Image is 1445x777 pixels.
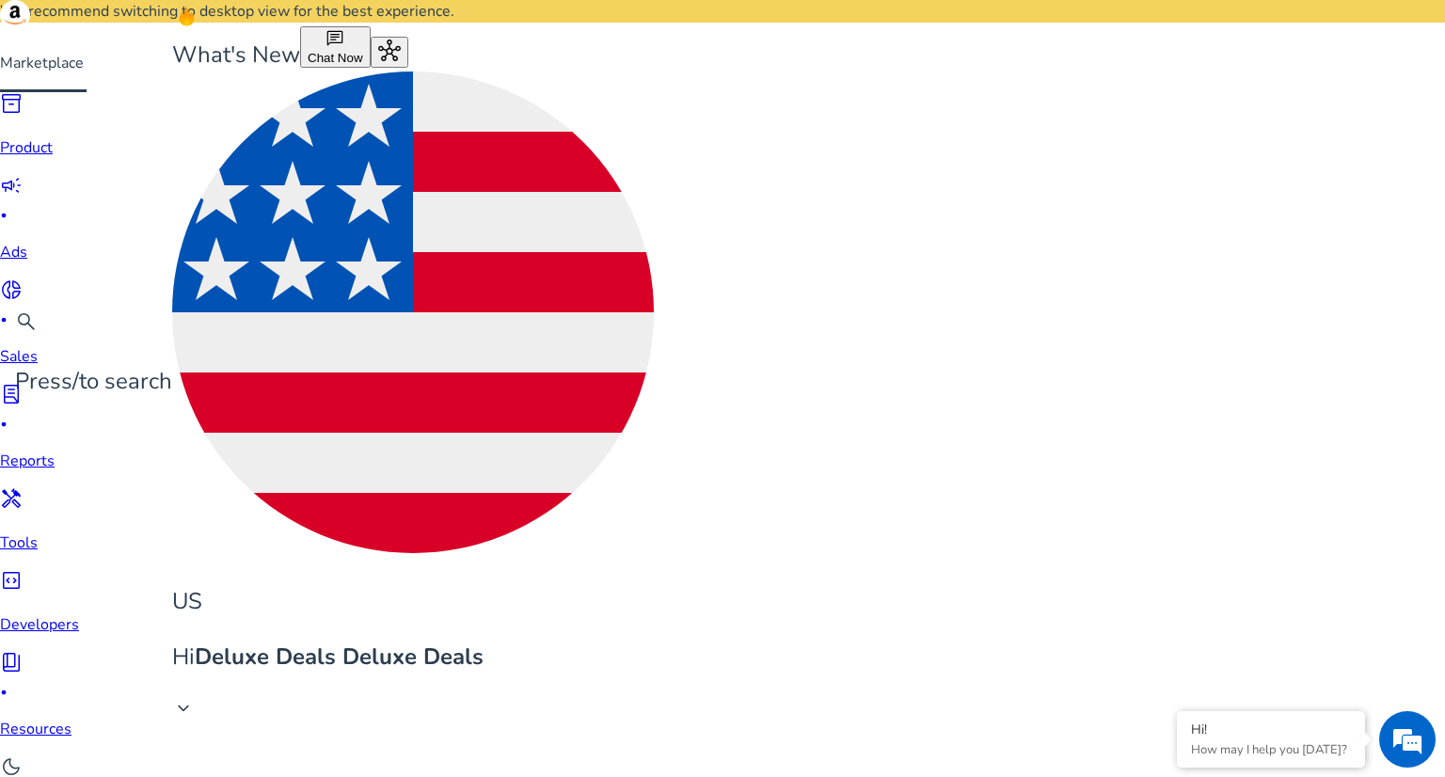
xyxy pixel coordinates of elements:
span: keyboard_arrow_down [172,697,195,720]
p: US [172,585,654,618]
button: hub [371,37,408,68]
b: Deluxe Deals Deluxe Deals [195,642,484,672]
p: Press to search [15,365,172,398]
p: How may I help you today? [1191,741,1351,758]
div: Hi! [1191,721,1351,738]
span: hub [378,40,401,62]
span: What's New [172,40,300,70]
p: Hi [172,641,654,674]
span: chat [326,29,344,48]
img: us.svg [172,71,654,553]
span: Chat Now [308,51,363,65]
button: chatChat Now [300,26,371,68]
